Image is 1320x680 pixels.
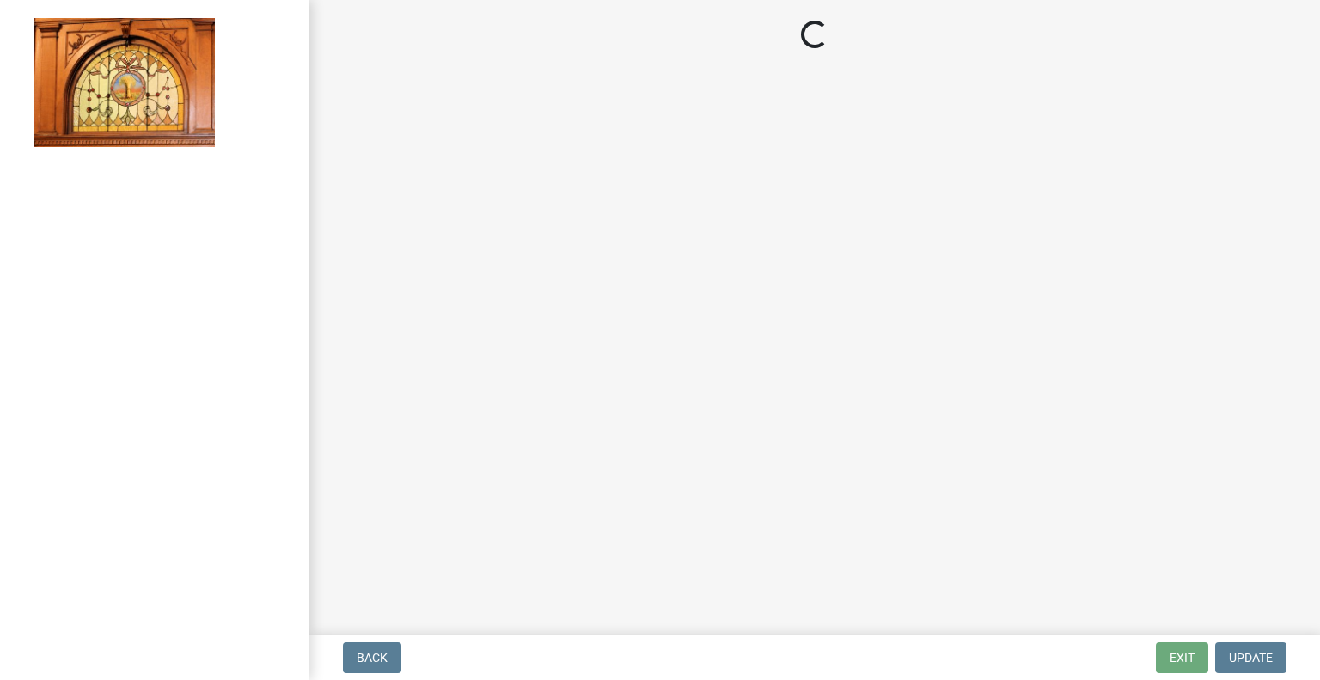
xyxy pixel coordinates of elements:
button: Exit [1156,642,1208,673]
button: Update [1215,642,1286,673]
button: Back [343,642,401,673]
img: Jasper County, Indiana [34,18,215,147]
span: Update [1229,651,1273,665]
span: Back [357,651,388,665]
